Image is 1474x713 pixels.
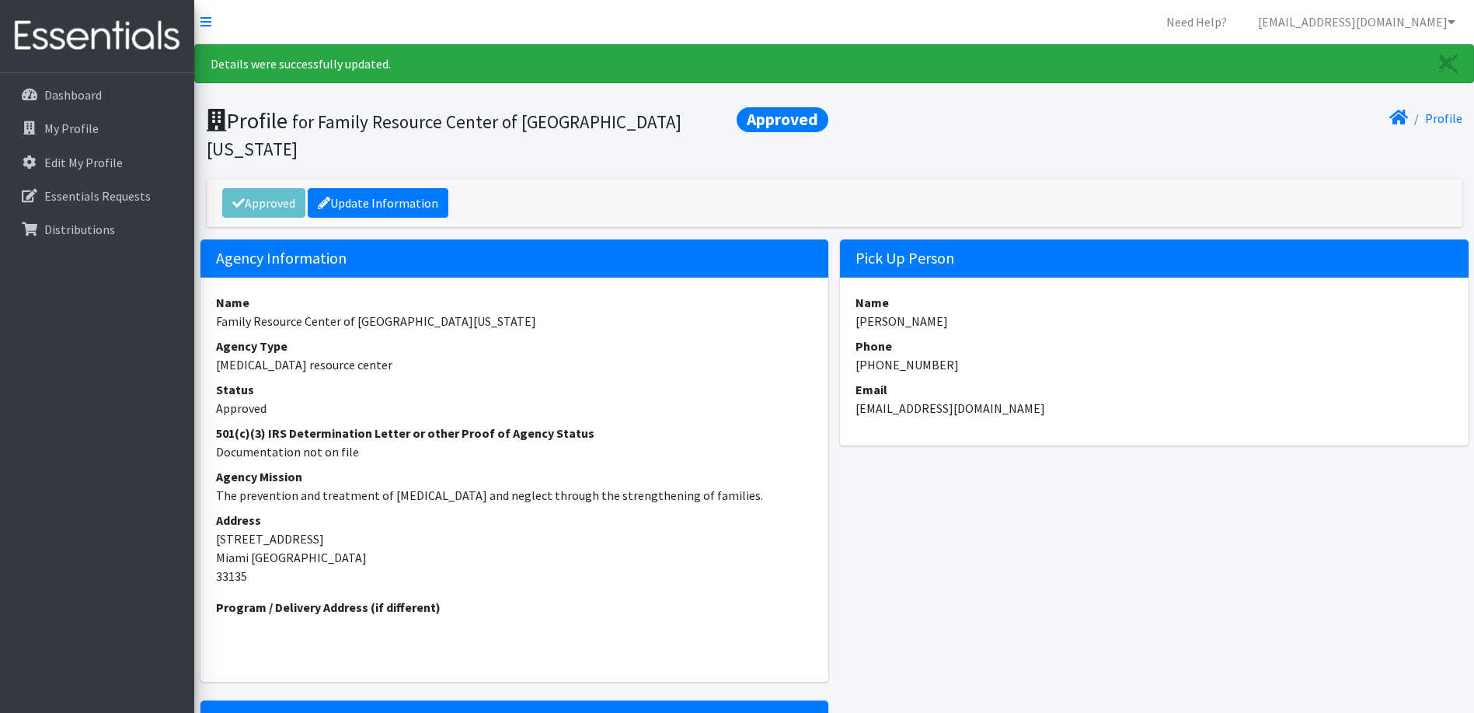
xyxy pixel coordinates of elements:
[855,380,1453,399] dt: Email
[216,337,814,355] dt: Agency Type
[44,87,102,103] p: Dashboard
[1425,110,1462,126] a: Profile
[44,121,99,136] p: My Profile
[855,312,1453,330] dd: [PERSON_NAME]
[44,222,115,237] p: Distributions
[216,399,814,418] dd: Approved
[855,399,1453,418] dd: [EMAIL_ADDRESS][DOMAIN_NAME]
[216,312,814,330] dd: Family Resource Center of [GEOGRAPHIC_DATA][US_STATE]
[1154,6,1239,37] a: Need Help?
[6,214,188,245] a: Distributions
[216,512,261,528] strong: Address
[216,511,814,585] address: [STREET_ADDRESS] Miami [GEOGRAPHIC_DATA] 33135
[737,107,828,132] span: Approved
[6,10,188,62] img: HumanEssentials
[6,180,188,211] a: Essentials Requests
[207,110,681,160] small: for Family Resource Center of [GEOGRAPHIC_DATA][US_STATE]
[855,355,1453,374] dd: [PHONE_NUMBER]
[840,239,1469,278] h5: Pick Up Person
[6,113,188,144] a: My Profile
[855,337,1453,355] dt: Phone
[207,107,829,161] h1: Profile
[308,188,448,218] a: Update Information
[216,599,441,615] strong: Program / Delivery Address (if different)
[44,188,151,204] p: Essentials Requests
[216,467,814,486] dt: Agency Mission
[6,79,188,110] a: Dashboard
[216,380,814,399] dt: Status
[44,155,123,170] p: Edit My Profile
[216,424,814,442] dt: 501(c)(3) IRS Determination Letter or other Proof of Agency Status
[855,293,1453,312] dt: Name
[1423,45,1473,82] a: Close
[1246,6,1468,37] a: [EMAIL_ADDRESS][DOMAIN_NAME]
[194,44,1474,83] div: Details were successfully updated.
[216,355,814,374] dd: [MEDICAL_DATA] resource center
[216,486,814,505] dd: The prevention and treatment of [MEDICAL_DATA] and neglect through the strengthening of families.
[200,239,829,278] h5: Agency Information
[216,442,814,461] dd: Documentation not on file
[216,293,814,312] dt: Name
[6,147,188,178] a: Edit My Profile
